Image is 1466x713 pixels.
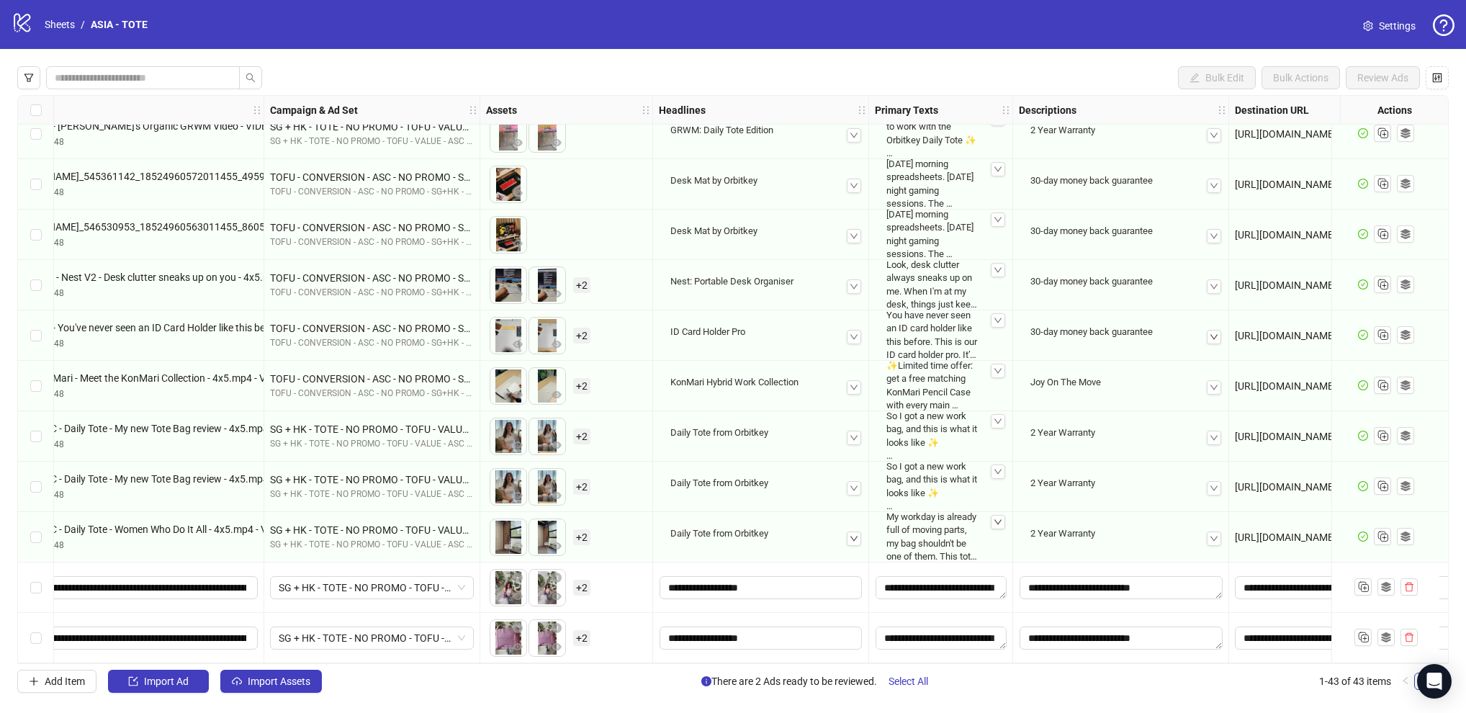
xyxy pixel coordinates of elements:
div: So I got a new work bag, and this is what it looks like ✨ Originally I thought “oh this is cute”,... [881,404,1001,468]
span: eye [552,490,562,501]
span: check-circle [1358,128,1368,138]
span: eye [552,138,562,148]
svg: ad template [1400,179,1411,189]
span: down [1210,333,1218,341]
span: setting [1363,21,1373,31]
img: Asset 2 [529,116,565,152]
div: Edit values [1019,626,1223,650]
img: Asset 1 [490,418,526,454]
span: + 2 [573,529,590,545]
div: Select row 36 [18,260,54,310]
span: down [850,333,858,341]
button: Bulk Actions [1262,66,1340,89]
svg: Duplicate [1375,327,1390,341]
div: Daily Tote from Orbitkey [665,421,857,445]
span: + 2 [573,580,590,596]
div: TOFU - CONVERSION - ASC - NO PROMO - SG+HK - MIXED 10072024 [270,236,474,249]
svg: Duplicate [1375,226,1390,241]
div: TOFU - CONVERSION - ASC - NO PROMO - SG+HK - MIXED 10072024 Ad Set [270,371,474,387]
div: 30-day money back guarantee [1025,169,1217,193]
span: + 2 [573,429,590,444]
span: down [850,484,858,493]
span: [URL][DOMAIN_NAME] [1235,380,1336,392]
a: ASIA - TOTE [88,17,150,32]
button: left [1397,673,1414,690]
div: TOFU - CONVERSION - ASC - NO PROMO - SG+HK - MIXED 10072024 Ad Set [270,320,474,336]
div: Daily Tote from Orbitkey [665,521,857,546]
img: Asset 1 [490,318,526,354]
span: holder [1217,105,1227,115]
svg: Duplicate [1375,428,1390,442]
div: Edit values [659,575,863,600]
img: Asset 1 [490,116,526,152]
a: 1 [1415,673,1431,689]
svg: Duplicate [1375,529,1390,543]
svg: ad template [1400,128,1411,138]
span: left [1401,676,1410,685]
div: SG + HK - TOTE - NO PROMO - TOFU - VALUE - ASC - 240923 [270,119,474,135]
span: + 2 [573,479,590,495]
svg: ad template [1400,229,1411,239]
span: eye [513,541,523,551]
div: Resize Assets column [649,96,652,124]
span: eye [513,490,523,501]
span: eye [513,138,523,148]
span: down [850,282,858,291]
span: eye [552,390,562,400]
strong: Primary Texts [875,102,938,118]
button: Preview [509,639,526,656]
a: Settings [1352,14,1427,37]
div: [DATE] morning spreadsheets. [DATE] night gaming sessions. The Orbitkey desk mat handles it all w... [881,152,1001,216]
svg: ad template [1381,632,1391,642]
div: Desk Mat by Orbitkey [665,169,857,193]
span: down [1210,484,1218,493]
span: info-circle [701,676,711,686]
div: Select row 35 [18,210,54,260]
span: holder [641,105,651,115]
span: down [994,518,1002,526]
button: Preview [509,185,526,202]
span: check-circle [1358,179,1368,189]
div: Daily Tote from Orbitkey [665,471,857,495]
div: Asset 2 [529,620,565,656]
span: eye [513,238,523,248]
span: eye [513,390,523,400]
a: Sheets [42,17,78,32]
span: down [1210,181,1218,190]
div: TOFU - CONVERSION - ASC - NO PROMO - SG+HK - MIXED 10072024 [270,185,474,199]
span: delete [1404,582,1414,592]
span: holder [1227,105,1237,115]
span: [URL][DOMAIN_NAME] [1235,330,1336,341]
li: Previous Page [1397,673,1414,690]
button: Preview [548,336,565,354]
button: Preview [509,538,526,555]
div: 30-day money back guarantee [1025,320,1217,344]
svg: ad template [1400,380,1411,390]
span: check-circle [1358,229,1368,239]
span: eye [552,541,562,551]
img: Asset 2 [529,570,565,606]
div: Look, desk clutter always sneaks up on me. When I'm at my desk, things just keep piling up, which... [881,253,1001,317]
button: Preview [548,387,565,404]
button: Preview [548,538,565,555]
span: Add Item [45,676,85,687]
span: down [994,367,1002,375]
span: question-circle [1433,14,1454,36]
span: Select All [889,676,928,687]
span: + 2 [573,378,590,394]
div: Resize Ad Name column [260,96,264,124]
div: Select row 43 [18,613,54,663]
span: down [1210,383,1218,392]
span: holder [867,105,877,115]
div: KonMari Hybrid Work Collection [665,370,857,395]
span: eye [513,440,523,450]
svg: Duplicate [1375,377,1390,392]
strong: Destination URL [1235,102,1309,118]
div: My workday is already full of moving parts, my bag shouldn't be one of them. This tote keeps my l... [881,505,1001,569]
span: down [1210,282,1218,291]
button: Preview [509,588,526,606]
button: Delete [548,620,565,637]
div: [DATE] morning spreadsheets. [DATE] night gaming sessions. The Orbitkey desk mat handles it all w... [881,202,1001,266]
span: holder [262,105,272,115]
strong: Descriptions [1019,102,1076,118]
